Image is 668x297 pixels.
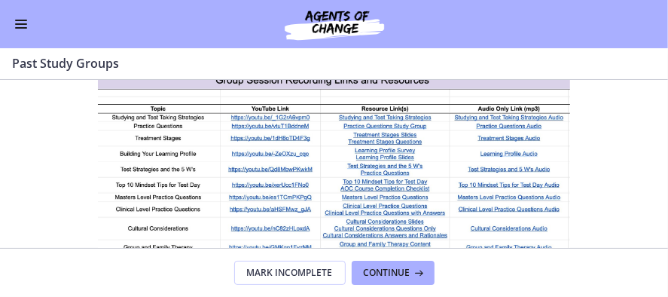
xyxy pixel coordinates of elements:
img: 1734296164632.jpeg [98,59,570,256]
img: Agents of Change Social Work Test Prep [244,6,425,42]
h3: Past Study Groups [12,54,638,72]
button: Mark Incomplete [234,261,346,285]
span: Continue [364,267,410,279]
button: Enable menu [12,15,30,33]
span: Mark Incomplete [247,267,333,279]
button: Continue [352,261,435,285]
